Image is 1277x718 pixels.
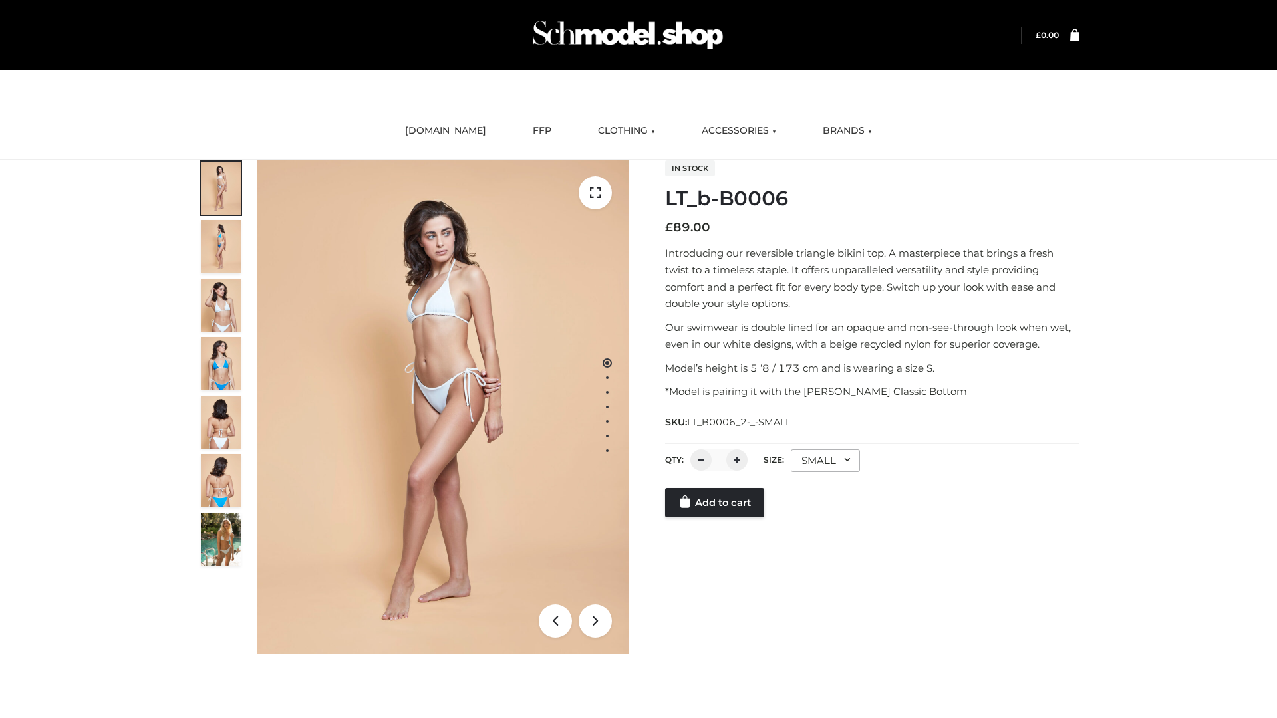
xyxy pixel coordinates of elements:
label: Size: [764,455,784,465]
a: Add to cart [665,488,764,517]
img: ArielClassicBikiniTop_CloudNine_AzureSky_OW114ECO_2-scaled.jpg [201,220,241,273]
img: ArielClassicBikiniTop_CloudNine_AzureSky_OW114ECO_1 [257,160,629,654]
p: Introducing our reversible triangle bikini top. A masterpiece that brings a fresh twist to a time... [665,245,1079,312]
img: Arieltop_CloudNine_AzureSky2.jpg [201,513,241,566]
img: ArielClassicBikiniTop_CloudNine_AzureSky_OW114ECO_3-scaled.jpg [201,279,241,332]
span: LT_B0006_2-_-SMALL [687,416,791,428]
span: SKU: [665,414,792,430]
a: BRANDS [813,116,882,146]
p: Our swimwear is double lined for an opaque and non-see-through look when wet, even in our white d... [665,319,1079,353]
a: CLOTHING [588,116,665,146]
img: Schmodel Admin 964 [528,9,728,61]
bdi: 89.00 [665,220,710,235]
a: FFP [523,116,561,146]
p: Model’s height is 5 ‘8 / 173 cm and is wearing a size S. [665,360,1079,377]
div: SMALL [791,449,860,472]
label: QTY: [665,455,684,465]
img: ArielClassicBikiniTop_CloudNine_AzureSky_OW114ECO_7-scaled.jpg [201,396,241,449]
a: [DOMAIN_NAME] [395,116,496,146]
h1: LT_b-B0006 [665,187,1079,211]
bdi: 0.00 [1036,30,1059,40]
a: ACCESSORIES [692,116,786,146]
p: *Model is pairing it with the [PERSON_NAME] Classic Bottom [665,383,1079,400]
span: In stock [665,160,715,176]
img: ArielClassicBikiniTop_CloudNine_AzureSky_OW114ECO_8-scaled.jpg [201,454,241,507]
img: ArielClassicBikiniTop_CloudNine_AzureSky_OW114ECO_1-scaled.jpg [201,162,241,215]
span: £ [1036,30,1041,40]
img: ArielClassicBikiniTop_CloudNine_AzureSky_OW114ECO_4-scaled.jpg [201,337,241,390]
a: £0.00 [1036,30,1059,40]
span: £ [665,220,673,235]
